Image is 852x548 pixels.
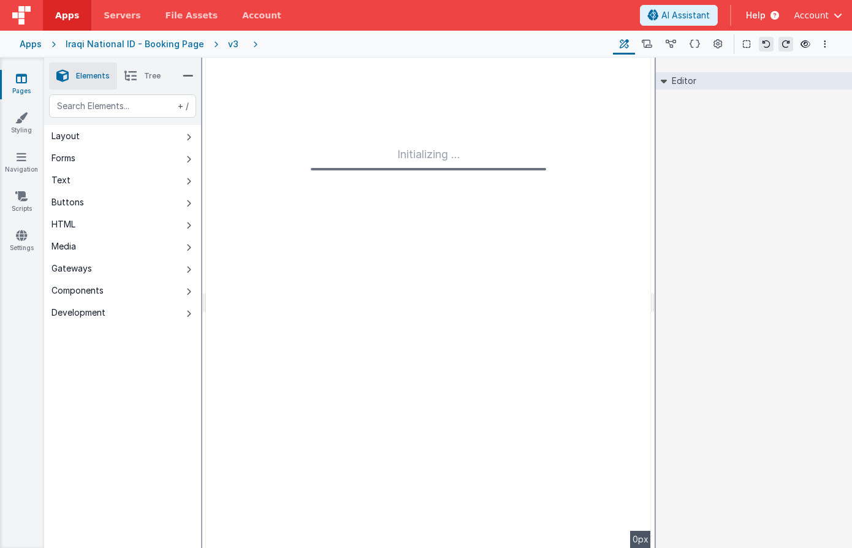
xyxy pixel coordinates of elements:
[661,9,710,21] span: AI Assistant
[44,257,201,280] button: Gateways
[51,174,70,186] div: Text
[20,38,42,50] div: Apps
[51,196,84,208] div: Buttons
[206,58,651,548] div: -->
[49,94,196,118] input: Search Elements...
[640,5,718,26] button: AI Assistant
[44,191,201,213] button: Buttons
[44,213,201,235] button: HTML
[746,9,766,21] span: Help
[794,9,829,21] span: Account
[630,531,651,548] div: 0px
[818,37,832,51] button: Options
[228,38,243,50] div: v3
[44,169,201,191] button: Text
[44,125,201,147] button: Layout
[104,9,140,21] span: Servers
[51,240,76,253] div: Media
[51,284,104,297] div: Components
[44,302,201,324] button: Development
[51,306,105,319] div: Development
[55,9,79,21] span: Apps
[165,9,218,21] span: File Assets
[51,218,75,230] div: HTML
[51,262,92,275] div: Gateways
[44,235,201,257] button: Media
[51,130,80,142] div: Layout
[76,71,110,81] span: Elements
[51,152,75,164] div: Forms
[667,72,696,89] h2: Editor
[144,71,161,81] span: Tree
[44,147,201,169] button: Forms
[66,38,204,50] div: Iraqi National ID - Booking Page
[175,94,189,118] span: + /
[311,146,546,170] div: Initializing ...
[794,9,842,21] button: Account
[44,280,201,302] button: Components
